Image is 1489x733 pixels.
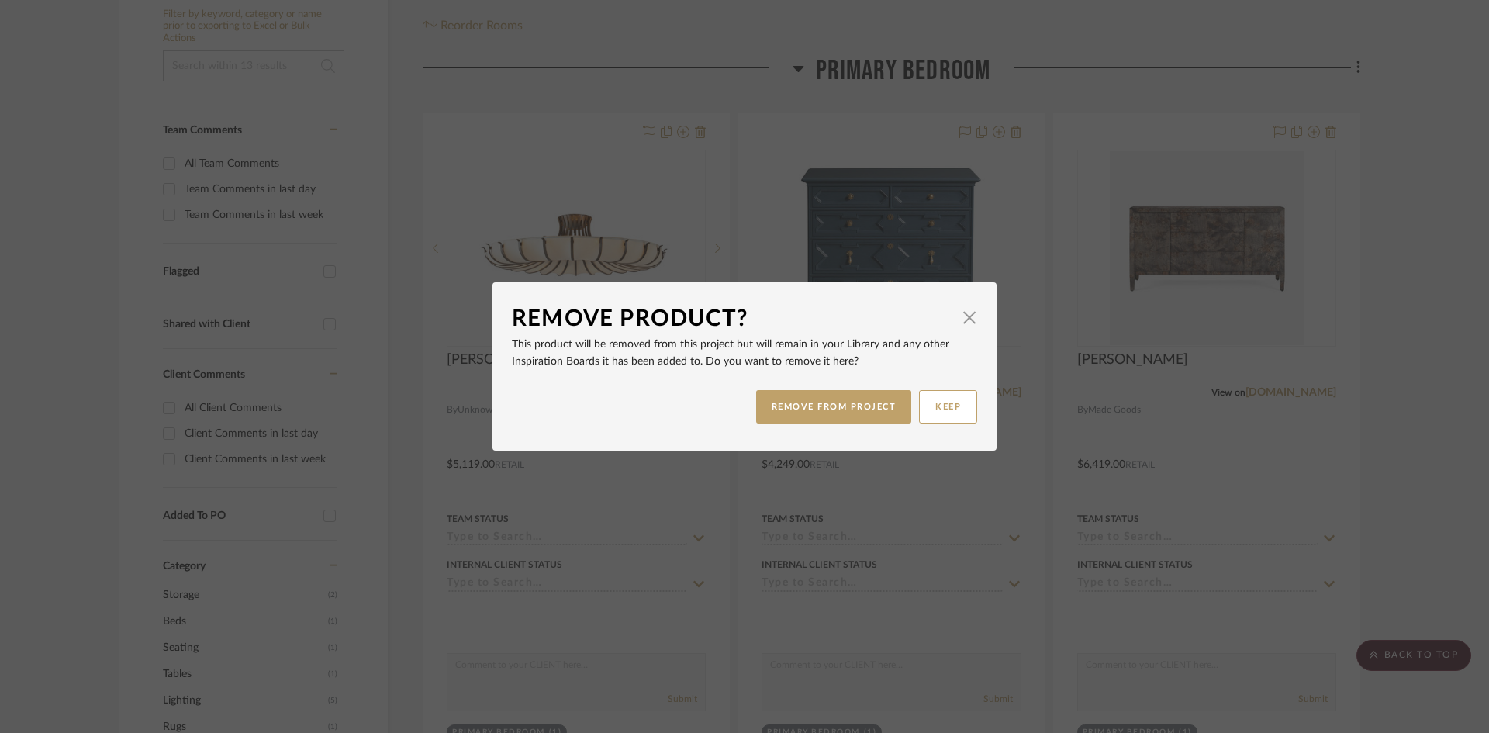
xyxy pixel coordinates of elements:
[512,302,977,336] dialog-header: Remove Product?
[954,302,985,333] button: Close
[919,390,977,424] button: KEEP
[512,336,977,370] p: This product will be removed from this project but will remain in your Library and any other Insp...
[512,302,954,336] div: Remove Product?
[756,390,912,424] button: REMOVE FROM PROJECT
